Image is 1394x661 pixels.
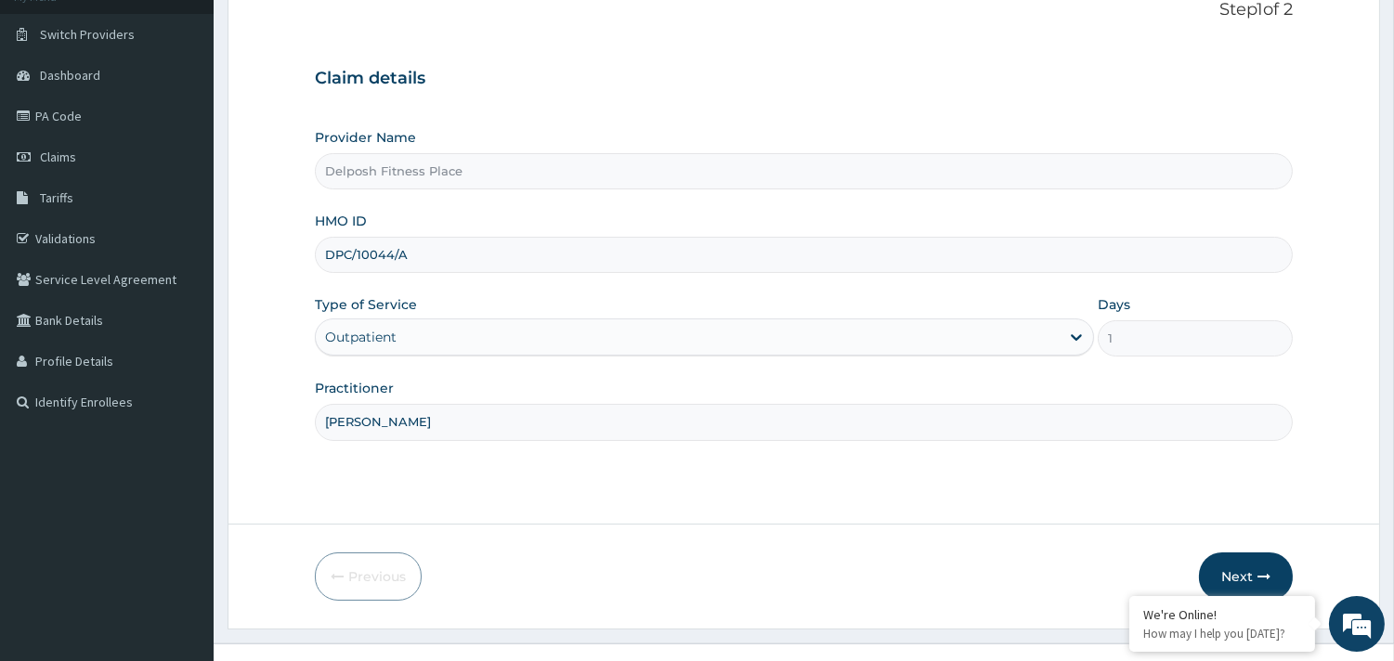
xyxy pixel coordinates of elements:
div: We're Online! [1143,606,1301,623]
div: Minimize live chat window [305,9,349,54]
h3: Claim details [315,69,1293,89]
label: Type of Service [315,295,417,314]
label: Practitioner [315,379,394,397]
span: We're online! [108,207,256,395]
label: HMO ID [315,212,367,230]
label: Provider Name [315,128,416,147]
span: Dashboard [40,67,100,84]
div: Chat with us now [97,104,312,128]
span: Switch Providers [40,26,135,43]
input: Enter Name [315,404,1293,440]
span: Claims [40,149,76,165]
button: Previous [315,552,422,601]
button: Next [1199,552,1293,601]
img: d_794563401_company_1708531726252_794563401 [34,93,75,139]
textarea: Type your message and hit 'Enter' [9,453,354,518]
label: Days [1098,295,1130,314]
p: How may I help you today? [1143,626,1301,642]
input: Enter HMO ID [315,237,1293,273]
span: Tariffs [40,189,73,206]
